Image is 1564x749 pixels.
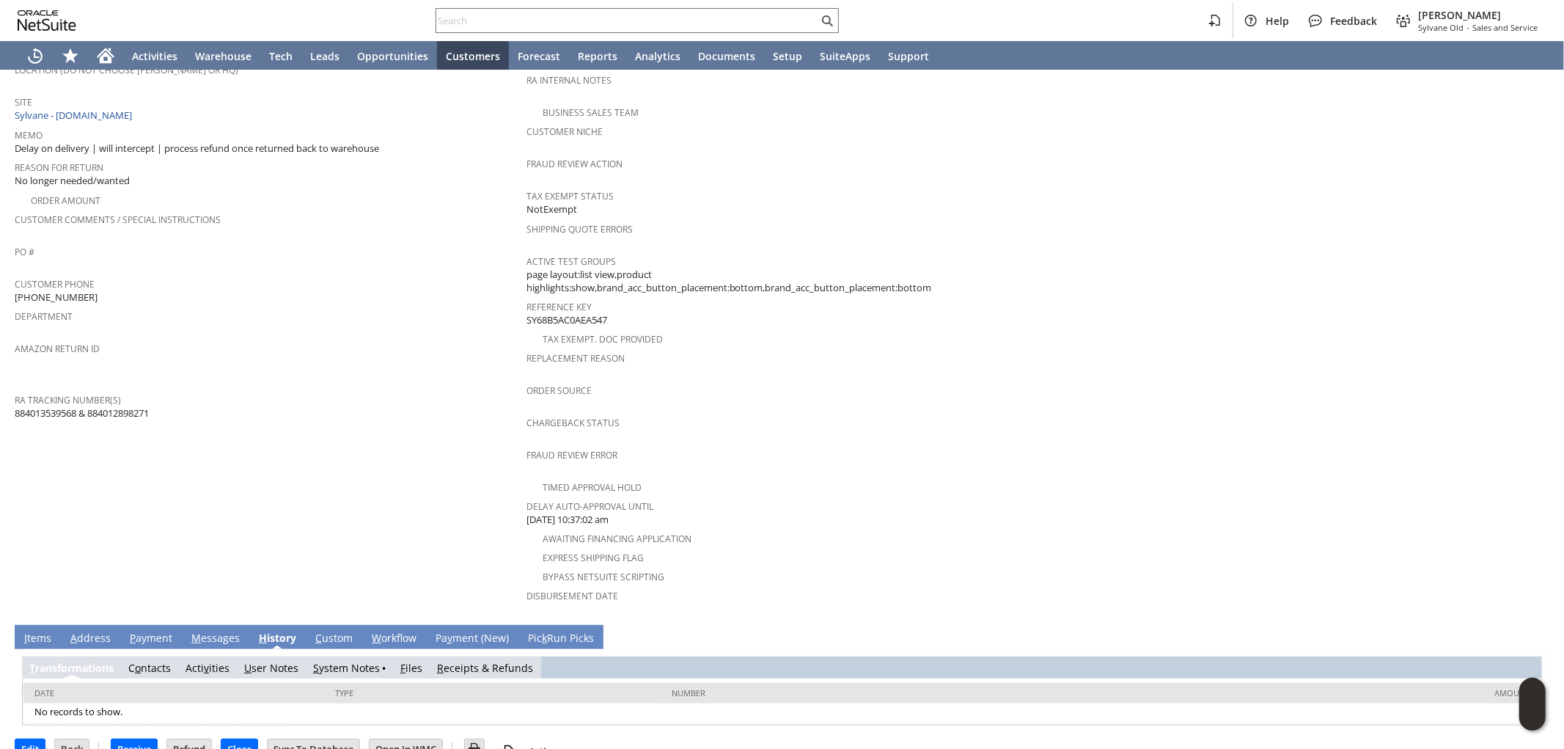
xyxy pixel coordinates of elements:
svg: logo [18,10,76,31]
a: Payment [126,631,176,647]
div: Number [672,687,1035,698]
svg: Shortcuts [62,47,79,65]
span: Setup [773,49,802,63]
span: SuiteApps [820,49,870,63]
a: History [255,631,300,647]
a: Reports [569,41,626,70]
a: Tax Exempt Status [526,190,614,202]
a: Chargeback Status [526,417,620,429]
a: Fraud Review Action [526,158,623,170]
a: Unrolled view on [1523,628,1541,646]
a: Contacts [128,661,171,675]
span: y [447,631,452,645]
a: RA Internal Notes [526,74,612,87]
a: Bypass NetSuite Scripting [543,571,664,583]
a: Transformations [29,661,114,675]
a: Address [67,631,114,647]
div: Date [34,687,313,698]
span: A [70,631,77,645]
span: No longer needed/wanted [15,174,130,188]
a: Express Shipping Flag [543,552,644,564]
a: PO # [15,246,34,258]
input: Search [436,12,818,29]
a: Tax Exempt. Doc Provided [543,333,663,346]
span: SY68B5AC0AEA547 [526,313,607,327]
a: Delay Auto-Approval Until [526,500,653,513]
a: Shipping Quote Errors [526,223,633,235]
span: Tech [269,49,293,63]
span: U [244,661,252,675]
a: RA Tracking Number(s) [15,394,121,406]
a: System Notes [313,661,380,675]
span: o [135,661,141,675]
span: [PHONE_NUMBER] [15,291,98,304]
div: Type [335,687,650,698]
div: Amount [1058,687,1530,698]
span: Sales and Service [1472,22,1538,33]
span: S [313,661,319,675]
a: Active Test Groups [526,255,616,268]
span: NotExempt [526,202,577,216]
a: Amazon Return ID [15,343,100,355]
a: Leads [301,41,348,70]
a: Opportunities [348,41,437,70]
span: [PERSON_NAME] [1418,8,1538,22]
span: Warehouse [195,49,252,63]
span: 884013539568 & 884012898271 [15,406,149,420]
a: Awaiting Financing Application [543,533,691,545]
svg: Recent Records [26,47,44,65]
span: H [259,631,267,645]
a: Customer Comments / Special Instructions [15,213,221,226]
a: Setup [764,41,811,70]
svg: Home [97,47,114,65]
span: Reports [578,49,617,63]
span: Customers [446,49,500,63]
span: M [191,631,201,645]
a: Forecast [509,41,569,70]
a: Items [21,631,55,647]
a: Location (Do Not Choose [PERSON_NAME] or HQ) [15,64,238,76]
span: Delay on delivery | will intercept | process refund once returned back to warehouse [15,142,379,156]
span: F [400,661,405,675]
div: Shortcuts [53,41,88,70]
a: Sylvane - [DOMAIN_NAME] [15,109,136,122]
span: T [29,661,35,675]
a: Support [879,41,938,70]
svg: Search [818,12,836,29]
a: Activities [186,661,230,675]
span: Activities [132,49,177,63]
span: v [204,661,209,675]
span: W [372,631,381,645]
a: Warehouse [186,41,260,70]
span: Sylvane Old [1418,22,1464,33]
a: Payment (New) [432,631,513,647]
span: Help [1266,14,1289,28]
a: Site [15,96,32,109]
a: Documents [689,41,764,70]
a: Fraud Review Error [526,449,617,461]
span: Forecast [518,49,560,63]
a: Disbursement Date [526,590,618,602]
a: Customer Phone [15,278,95,291]
a: SuiteApps [811,41,879,70]
iframe: Click here to launch Oracle Guided Learning Help Panel [1519,678,1546,731]
a: Customers [437,41,509,70]
td: No records to show. [23,704,1541,724]
span: Opportunities [357,49,428,63]
span: Analytics [635,49,680,63]
a: Recent Records [18,41,53,70]
a: Custom [312,631,356,647]
span: I [24,631,27,645]
span: [DATE] 10:37:02 am [526,513,609,527]
a: Customer Niche [526,125,603,138]
span: R [437,661,444,675]
span: Feedback [1330,14,1377,28]
a: Timed Approval Hold [543,481,642,494]
span: C [315,631,322,645]
span: Documents [698,49,755,63]
a: User Notes [244,661,298,675]
span: Leads [310,49,339,63]
a: Workflow [368,631,420,647]
span: Support [888,49,929,63]
span: P [130,631,136,645]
